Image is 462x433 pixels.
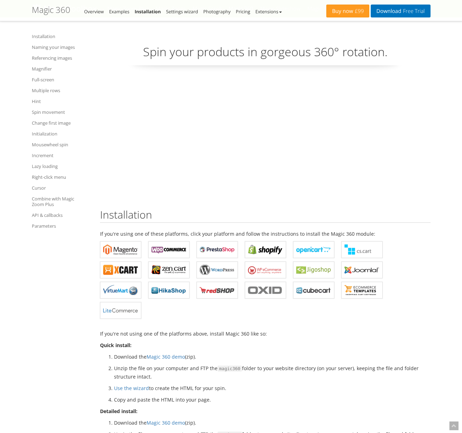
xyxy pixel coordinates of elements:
b: Magic 360 for LiteCommerce [103,305,138,316]
b: Magic 360 for WooCommerce [151,244,186,255]
a: Parameters [32,222,91,230]
p: If you're not using one of the platforms above, install Magic 360 like so: [100,330,431,338]
a: Magic 360 for Shopify [245,241,286,258]
a: Magic 360 for ecommerce Templates [341,282,383,299]
a: Magic 360 for PrestaShop [197,241,238,258]
b: Magic 360 for ecommerce Templates [344,285,379,295]
a: Buy now£99 [326,5,369,17]
a: Overview [84,8,104,15]
p: Spin your products in gorgeous 360° rotation. [100,44,431,66]
a: DownloadFree Trial [371,5,430,17]
b: Magic 360 for PrestaShop [200,244,235,255]
a: Cursor [32,184,91,192]
b: Magic 360 for CS-Cart [344,244,379,255]
b: Magic 360 for WP e-Commerce [248,265,283,275]
a: Full-screen [32,75,91,84]
a: Examples [109,8,129,15]
a: API & callbacks [32,211,91,219]
a: Increment [32,151,91,160]
a: Magic 360 for redSHOP [197,282,238,299]
h2: Installation [100,209,431,223]
b: Magic 360 for Zen Cart [151,265,186,275]
a: Magic 360 for WP e-Commerce [245,262,286,278]
a: Magic 360 for OXID [245,282,286,299]
a: Right-click menu [32,173,91,181]
span: magic360 [218,366,242,372]
b: Magic 360 for Shopify [248,244,283,255]
li: Copy and paste the HTML into your page. [114,396,431,404]
a: Magic 360 for Joomla [341,262,383,278]
b: Magic 360 for Magento [103,244,138,255]
a: Referencing images [32,54,91,62]
a: Change first image [32,119,91,127]
b: Magic 360 for OXID [248,285,283,295]
a: Spin movement [32,108,91,116]
b: Magic 360 for redSHOP [200,285,235,295]
a: Magic 360 for X-Cart [100,262,141,278]
a: Magic 360 for Jigoshop [293,262,334,278]
b: Magic 360 for HikaShop [151,285,186,295]
p: If you're using one of these platforms, click your platform and follow the instructions to instal... [100,230,431,238]
h1: Magic 360 [32,5,70,14]
li: Download the (zip). [114,353,431,361]
a: Magic 360 for Zen Cart [148,262,190,278]
b: Magic 360 for X-Cart [103,265,138,275]
a: Extensions [255,8,282,15]
a: Installation [135,8,161,15]
a: Magic 360 for LiteCommerce [100,302,141,319]
a: Photography [203,8,230,15]
a: Use the wizard [114,385,149,391]
strong: Detailed install: [100,408,137,414]
a: Installation [32,32,91,41]
strong: Quick install: [100,342,132,348]
span: £99 [353,8,364,14]
a: Hint [32,97,91,105]
a: Multiple rows [32,86,91,95]
a: Magic 360 for VirtueMart [100,282,141,299]
a: Combine with Magic Zoom Plus [32,195,91,208]
a: Pricing [236,8,250,15]
li: to create the HTML for your spin. [114,384,431,392]
a: Magic 360 for CubeCart [293,282,334,299]
a: Settings wizard [166,8,198,15]
a: Magnifier [32,65,91,73]
span: Free Trial [401,8,425,14]
a: Initialization [32,130,91,138]
a: Magic 360 for OpenCart [293,241,334,258]
a: Naming your images [32,43,91,51]
a: Magic 360 for CS-Cart [341,241,383,258]
a: Lazy loading [32,162,91,170]
b: Magic 360 for OpenCart [296,244,331,255]
a: Magic 360 demo [147,419,185,426]
a: Magic 360 for WooCommerce [148,241,190,258]
a: Magic 360 demo [147,353,185,360]
li: Unzip the file on your computer and FTP the folder to your website directory (on your server), ke... [114,364,431,381]
b: Magic 360 for VirtueMart [103,285,138,295]
b: Magic 360 for CubeCart [296,285,331,295]
b: Magic 360 for Joomla [344,265,379,275]
a: Magic 360 for HikaShop [148,282,190,299]
b: Magic 360 for Jigoshop [296,265,331,275]
li: Download the (zip). [114,419,431,427]
a: Mousewheel spin [32,140,91,149]
b: Magic 360 for WordPress [200,265,235,275]
a: Magic 360 for WordPress [197,262,238,278]
a: Magic 360 for Magento [100,241,141,258]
